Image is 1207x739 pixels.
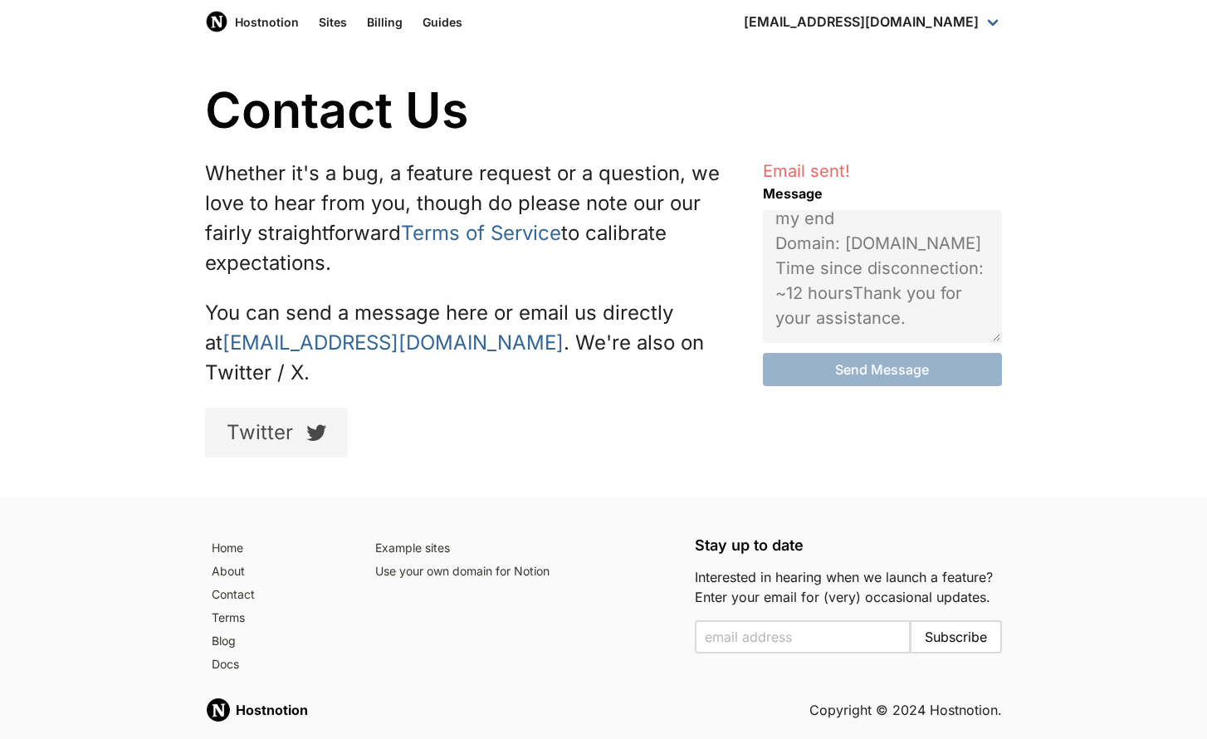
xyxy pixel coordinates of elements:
h5: Stay up to date [695,537,1002,554]
a: Blog [205,630,349,653]
img: Hostnotion logo [205,697,232,723]
a: Terms [205,607,349,630]
a: Twitter [205,408,348,458]
button: Subscribe [910,620,1002,653]
input: Enter your email to subscribe to the email list and be notified when we launch [695,620,911,653]
p: Whether it's a bug, a feature request or a question, we love to hear from you, though do please n... [205,159,723,278]
a: Use your own domain for Notion [369,560,676,584]
button: Send Message [763,353,1002,386]
strong: Hostnotion [236,702,308,718]
img: Host Notion logo [205,10,228,33]
p: Email sent! [763,159,1002,184]
h1: Contact Us [205,83,1002,139]
p: Interested in hearing when we launch a feature? Enter your email for (very) occasional updates. [695,567,1002,607]
label: Message [763,184,1002,203]
a: [EMAIL_ADDRESS][DOMAIN_NAME] [222,330,564,355]
a: Contact [205,584,349,607]
a: Terms of Service [401,221,561,245]
p: You can send a message here or email us directly at . We're also on Twitter / X. [205,298,723,388]
a: Docs [205,653,349,677]
a: Home [205,537,349,560]
a: Example sites [369,537,676,560]
h5: Copyright © 2024 Hostnotion. [809,700,1002,720]
a: About [205,560,349,584]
